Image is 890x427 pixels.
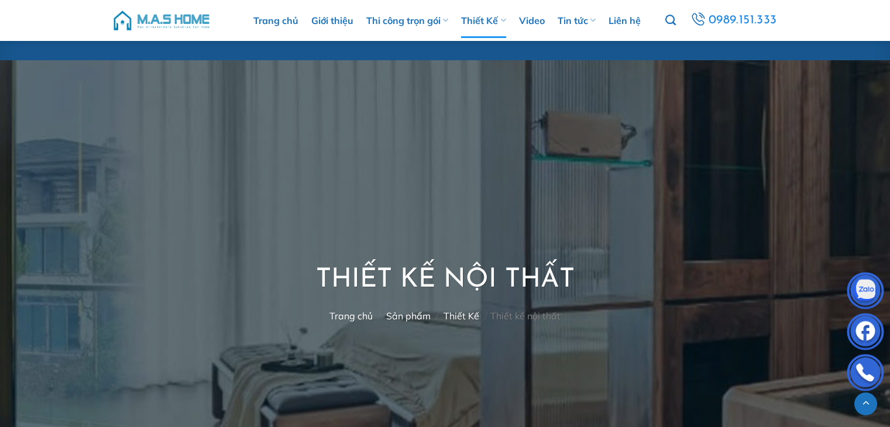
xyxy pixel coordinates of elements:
img: Zalo [848,275,883,310]
span: / [378,310,381,322]
h1: Thiết kế nội thất [316,263,575,298]
nav: Thiết kế nội thất [316,311,575,322]
a: Liên hệ [609,3,641,38]
a: Lên đầu trang [854,392,877,415]
a: Giới thiệu [311,3,353,38]
a: Tin tức [558,3,596,38]
a: Thi công trọn gói [366,3,448,38]
img: Phone [848,357,883,392]
a: Thiết Kế [444,310,479,322]
a: Video [519,3,545,38]
a: Tìm kiếm [665,8,676,33]
span: / [436,310,439,322]
a: Thiết Kế [461,3,506,38]
span: 0989.151.333 [709,11,777,30]
img: Facebook [848,316,883,351]
a: Trang chủ [253,3,298,38]
span: / [484,310,487,322]
a: Sản phẩm [386,310,431,322]
img: M.A.S HOME – Tổng Thầu Thiết Kế Và Xây Nhà Trọn Gói [112,3,211,38]
a: 0989.151.333 [689,10,779,31]
a: Trang chủ [329,310,373,322]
